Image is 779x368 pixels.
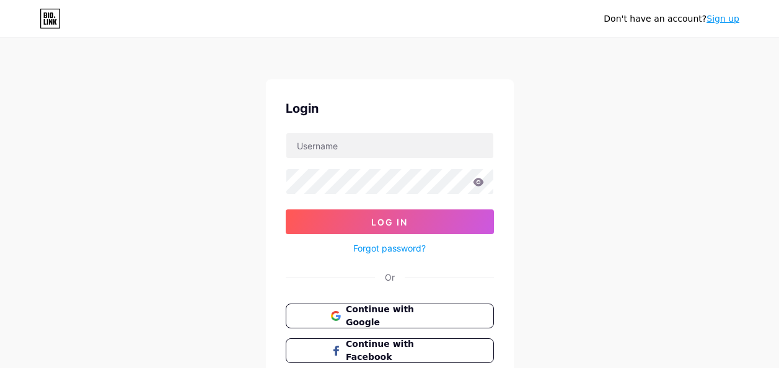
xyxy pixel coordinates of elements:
a: Sign up [706,14,739,24]
span: Continue with Facebook [346,338,448,364]
div: Don't have an account? [604,12,739,25]
button: Continue with Facebook [286,338,494,363]
span: Log In [371,217,408,227]
div: Login [286,99,494,118]
button: Log In [286,209,494,234]
a: Forgot password? [353,242,426,255]
button: Continue with Google [286,304,494,328]
input: Username [286,133,493,158]
span: Continue with Google [346,303,448,329]
div: Or [385,271,395,284]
